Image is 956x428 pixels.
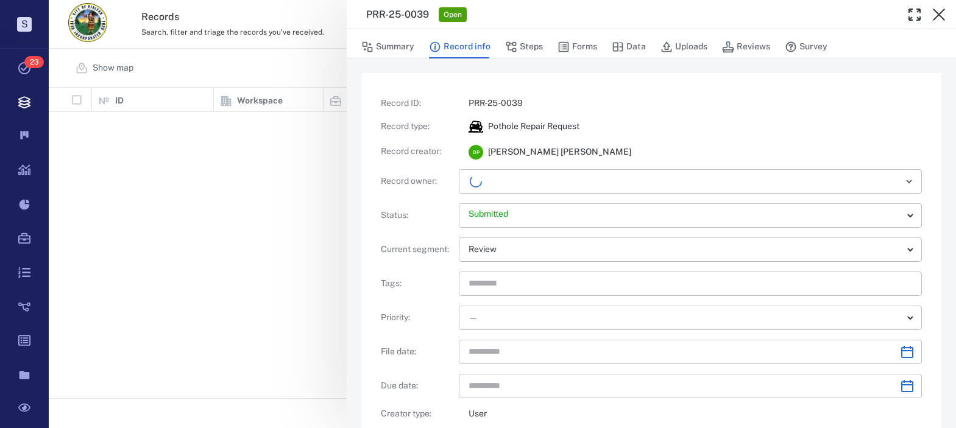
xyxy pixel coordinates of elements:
[469,97,922,110] p: PRR-25-0039
[469,145,483,160] div: D P
[901,173,918,190] button: Open
[785,35,827,58] button: Survey
[469,119,483,134] div: Pothole Repair Request
[469,208,902,220] p: Submitted
[488,146,631,158] span: [PERSON_NAME] [PERSON_NAME]
[895,340,919,364] button: Choose date
[558,35,597,58] button: Forms
[469,310,902,325] div: —
[469,408,922,420] p: User
[381,380,454,392] p: Due date :
[381,278,454,290] p: Tags :
[469,244,497,254] span: Review
[381,408,454,420] p: Creator type :
[381,175,454,188] p: Record owner :
[17,17,32,32] p: S
[381,346,454,358] p: File date :
[722,35,770,58] button: Reviews
[381,97,454,110] p: Record ID :
[488,121,579,133] p: Pothole Repair Request
[381,209,454,222] p: Status :
[902,2,927,27] button: Toggle Fullscreen
[24,56,44,68] span: 23
[469,119,483,134] img: icon Pothole Repair Request
[429,35,490,58] button: Record info
[612,35,646,58] button: Data
[361,35,414,58] button: Summary
[381,244,454,256] p: Current segment :
[381,121,454,133] p: Record type :
[441,10,464,20] span: Open
[927,2,951,27] button: Close
[381,312,454,324] p: Priority :
[895,374,919,398] button: Choose date
[660,35,707,58] button: Uploads
[381,146,454,158] p: Record creator :
[505,35,543,58] button: Steps
[366,7,429,22] h3: PRR-25-0039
